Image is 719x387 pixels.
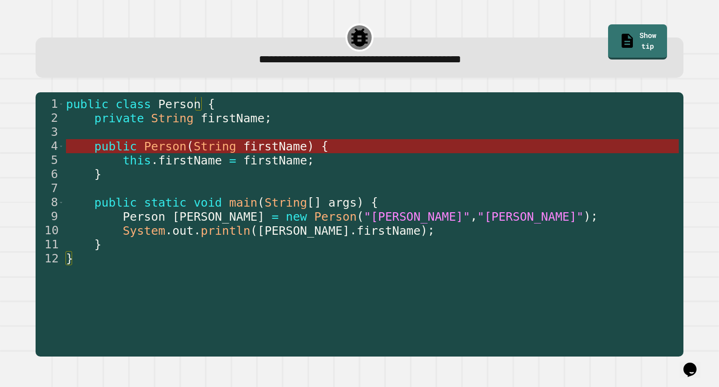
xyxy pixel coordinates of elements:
[66,97,109,111] span: public
[36,139,64,153] div: 4
[271,210,279,223] span: =
[36,125,64,139] div: 3
[172,224,193,238] span: out
[95,196,137,209] span: public
[144,196,187,209] span: static
[229,196,257,209] span: main
[36,223,64,238] div: 10
[144,140,187,153] span: Person
[36,111,64,125] div: 2
[257,224,350,238] span: [PERSON_NAME]
[158,154,222,167] span: firstName
[201,112,264,125] span: firstName
[243,140,307,153] span: firstName
[286,210,307,223] span: new
[116,97,151,111] span: class
[36,181,64,195] div: 7
[95,140,137,153] span: public
[151,112,194,125] span: String
[36,252,64,266] div: 12
[608,24,667,60] a: Show tip
[477,210,584,223] span: "[PERSON_NAME]"
[172,210,264,223] span: [PERSON_NAME]
[194,140,236,153] span: String
[36,195,64,209] div: 8
[36,238,64,252] div: 11
[158,97,201,111] span: Person
[59,97,64,111] span: Toggle code folding, rows 1 through 12
[264,196,307,209] span: String
[229,154,236,167] span: =
[329,196,357,209] span: args
[36,153,64,167] div: 5
[194,196,222,209] span: void
[36,167,64,181] div: 6
[95,112,144,125] span: private
[201,224,250,238] span: println
[123,224,165,238] span: System
[59,139,64,153] span: Toggle code folding, rows 4 through 6
[357,224,420,238] span: firstName
[36,209,64,223] div: 9
[123,210,165,223] span: Person
[36,97,64,111] div: 1
[680,350,710,378] iframe: chat widget
[243,154,307,167] span: firstName
[123,154,151,167] span: this
[59,195,64,209] span: Toggle code folding, rows 8 through 11
[364,210,470,223] span: "[PERSON_NAME]"
[314,210,357,223] span: Person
